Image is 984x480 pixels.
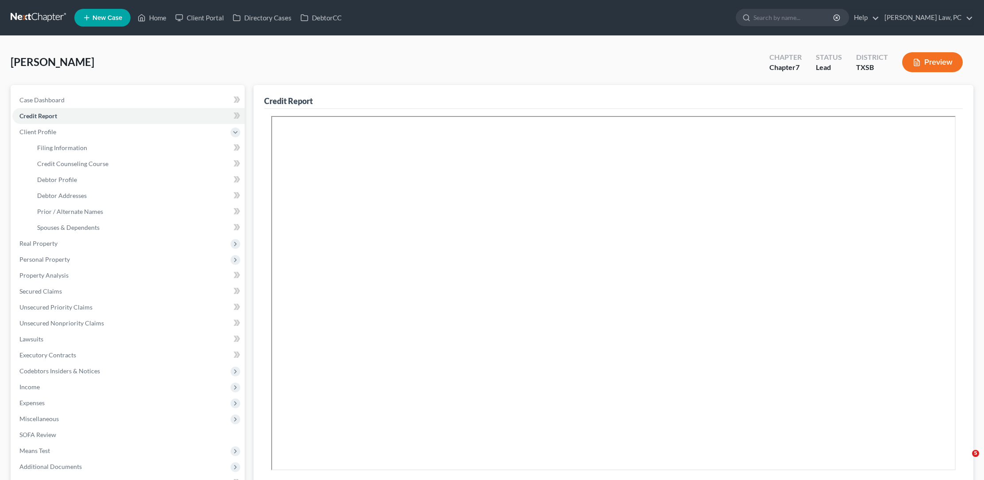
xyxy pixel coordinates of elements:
[19,431,56,438] span: SOFA Review
[12,108,245,124] a: Credit Report
[12,267,245,283] a: Property Analysis
[856,62,888,73] div: TXSB
[19,287,62,295] span: Secured Claims
[954,450,975,471] iframe: Intercom live chat
[19,351,76,359] span: Executory Contracts
[902,52,963,72] button: Preview
[37,208,103,215] span: Prior / Alternate Names
[30,220,245,236] a: Spouses & Dependents
[19,128,56,135] span: Client Profile
[19,240,58,247] span: Real Property
[19,415,59,422] span: Miscellaneous
[12,299,245,315] a: Unsecured Priority Claims
[12,331,245,347] a: Lawsuits
[19,367,100,375] span: Codebtors Insiders & Notices
[12,283,245,299] a: Secured Claims
[30,188,245,204] a: Debtor Addresses
[19,271,69,279] span: Property Analysis
[30,156,245,172] a: Credit Counseling Course
[19,303,92,311] span: Unsecured Priority Claims
[11,55,94,68] span: [PERSON_NAME]
[264,96,313,106] div: Credit Report
[753,9,834,26] input: Search by name...
[880,10,973,26] a: [PERSON_NAME] Law, PC
[972,450,979,457] span: 5
[228,10,296,26] a: Directory Cases
[856,52,888,62] div: District
[19,447,50,454] span: Means Test
[12,92,245,108] a: Case Dashboard
[30,140,245,156] a: Filing Information
[12,315,245,331] a: Unsecured Nonpriority Claims
[30,204,245,220] a: Prior / Alternate Names
[19,112,57,120] span: Credit Report
[769,62,802,73] div: Chapter
[19,319,104,327] span: Unsecured Nonpriority Claims
[19,335,43,343] span: Lawsuits
[816,52,842,62] div: Status
[37,192,87,199] span: Debtor Addresses
[133,10,171,26] a: Home
[769,52,802,62] div: Chapter
[816,62,842,73] div: Lead
[296,10,346,26] a: DebtorCC
[37,144,87,151] span: Filing Information
[37,160,108,167] span: Credit Counseling Course
[92,15,122,21] span: New Case
[19,383,40,391] span: Income
[796,63,799,71] span: 7
[19,96,65,104] span: Case Dashboard
[12,427,245,443] a: SOFA Review
[19,463,82,470] span: Additional Documents
[12,347,245,363] a: Executory Contracts
[37,224,100,231] span: Spouses & Dependents
[171,10,228,26] a: Client Portal
[19,255,70,263] span: Personal Property
[19,399,45,406] span: Expenses
[37,176,77,183] span: Debtor Profile
[30,172,245,188] a: Debtor Profile
[849,10,879,26] a: Help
